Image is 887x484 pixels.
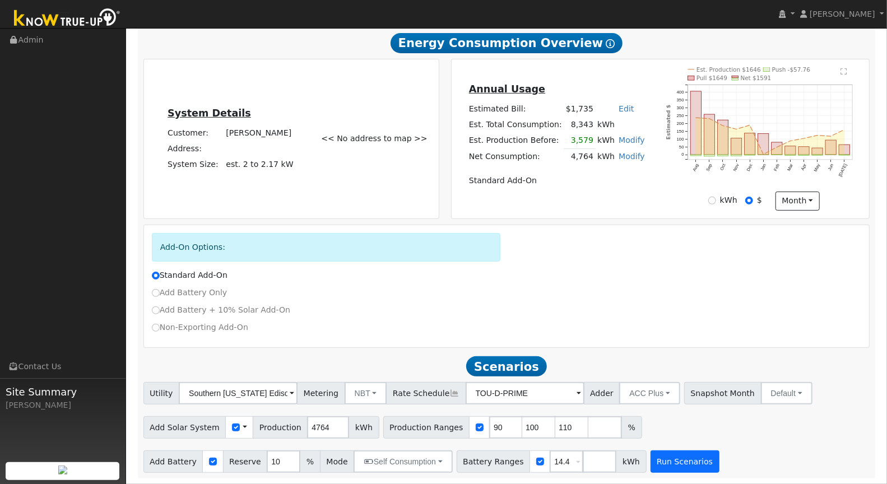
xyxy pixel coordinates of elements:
span: Adder [584,382,620,404]
span: Production [253,416,308,439]
span: % [621,416,642,439]
input: Add Battery + 10% Solar Add-On [152,306,160,314]
td: Net Consumption: [467,148,564,165]
span: Metering [297,382,345,404]
label: $ [757,194,762,206]
circle: onclick="" [830,136,832,137]
button: Default [761,382,812,404]
span: Add Battery [143,450,203,473]
span: est. 2 to 2.17 kW [226,160,293,169]
text: Sep [705,163,713,172]
input: $ [745,197,753,204]
rect: onclick="" [704,155,715,156]
td: Est. Production Before: [467,133,564,149]
text: 50 [679,145,684,150]
circle: onclick="" [790,140,791,142]
rect: onclick="" [812,148,823,155]
span: [PERSON_NAME] [810,10,875,18]
text: Apr [800,163,807,171]
text: 350 [677,97,684,103]
td: 8,343 [564,117,595,133]
rect: onclick="" [691,155,702,156]
span: Production Ranges [383,416,470,439]
img: Know True-Up [8,6,126,31]
td: System Size [224,156,295,172]
rect: onclick="" [718,155,728,156]
label: kWh [720,194,737,206]
circle: onclick="" [776,146,778,148]
label: Non-Exporting Add-On [152,322,248,333]
rect: onclick="" [785,155,796,156]
td: Customer: [166,125,224,141]
rect: onclick="" [745,133,755,155]
text: Net $1591 [741,75,772,81]
span: Site Summary [6,384,120,399]
td: System Size: [166,156,224,172]
button: month [775,192,820,211]
u: Annual Usage [469,83,545,95]
td: $1,735 [564,101,595,117]
rect: onclick="" [691,91,702,155]
text: May [813,163,821,173]
td: Standard Add-On [467,173,647,188]
circle: onclick="" [695,117,697,119]
button: NBT [345,382,387,404]
div: Add-On Options: [152,233,501,262]
span: Scenarios [466,356,546,376]
label: Standard Add-On [152,269,227,281]
input: Select a Rate Schedule [466,382,584,404]
label: Add Battery Only [152,287,227,299]
u: System Details [168,108,251,119]
td: [PERSON_NAME] [224,125,295,141]
circle: onclick="" [817,134,819,136]
span: % [300,450,320,473]
circle: onclick="" [709,118,710,119]
text: Push -$57.76 [772,66,810,73]
text: Nov [732,163,740,172]
text: Jan [760,163,767,171]
div: << No address to map >> [315,67,436,211]
rect: onclick="" [798,147,809,155]
span: Energy Consumption Overview [391,33,623,53]
a: Modify [619,136,645,145]
input: kWh [708,197,716,204]
span: Mode [320,450,354,473]
text: 0 [682,152,684,157]
text: Pull $1649 [696,75,727,81]
rect: onclick="" [704,114,715,155]
text: Feb [773,163,781,172]
circle: onclick="" [736,128,737,130]
rect: onclick="" [758,134,769,155]
text:  [841,68,847,75]
circle: onclick="" [844,129,846,131]
rect: onclick="" [772,142,782,155]
text: Dec [746,163,754,172]
text: 400 [677,90,684,95]
text: 250 [677,113,684,118]
td: kWh [596,148,617,165]
text: Est. Production $1646 [696,66,761,73]
label: Add Battery + 10% Solar Add-On [152,304,291,316]
text: Oct [719,162,727,171]
circle: onclick="" [804,138,805,139]
span: kWh [349,416,379,439]
input: Non-Exporting Add-On [152,324,160,332]
rect: onclick="" [826,140,837,155]
span: kWh [616,450,646,473]
rect: onclick="" [785,146,796,155]
td: 4,764 [564,148,595,165]
img: retrieve [58,466,67,474]
td: Est. Total Consumption: [467,117,564,133]
text: 150 [677,129,684,134]
text: 100 [677,137,684,142]
rect: onclick="" [718,120,728,155]
input: Select a Utility [179,382,298,404]
text: Mar [787,163,795,172]
rect: onclick="" [839,145,850,155]
rect: onclick="" [731,138,742,155]
span: Rate Schedule [386,382,466,404]
span: Reserve [223,450,268,473]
